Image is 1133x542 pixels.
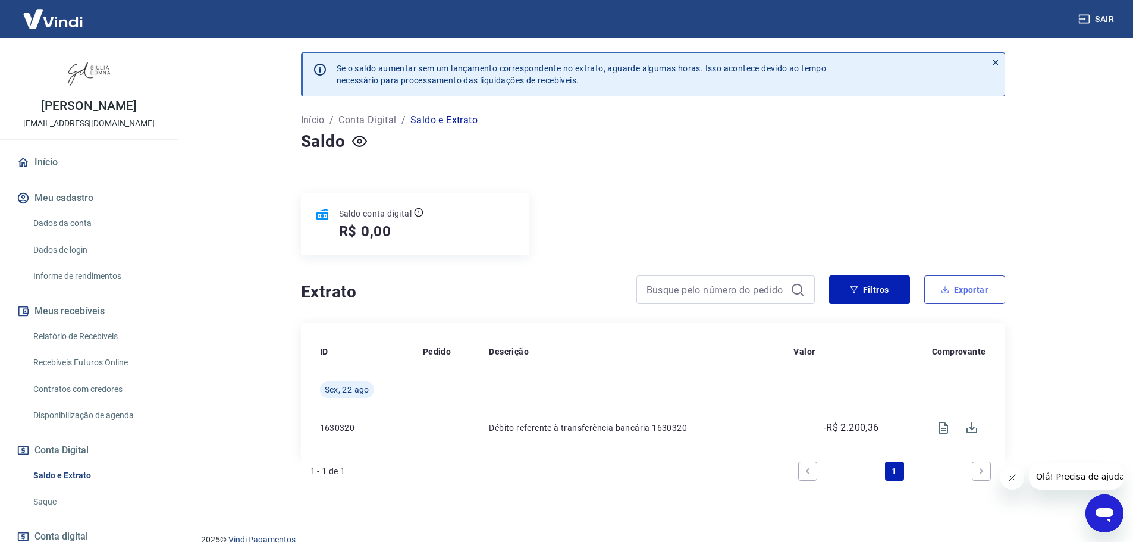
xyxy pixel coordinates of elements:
[489,422,774,434] p: Débito referente à transferência bancária 1630320
[1076,8,1119,30] button: Sair
[29,238,164,262] a: Dados de login
[1000,466,1024,490] iframe: Fechar mensagem
[793,457,996,485] ul: Pagination
[7,8,100,18] span: Olá! Precisa de ajuda?
[29,350,164,375] a: Recebíveis Futuros Online
[301,280,622,304] h4: Extrato
[489,346,529,358] p: Descrição
[301,113,325,127] a: Início
[320,422,404,434] p: 1630320
[423,346,451,358] p: Pedido
[924,275,1005,304] button: Exportar
[646,281,786,299] input: Busque pelo número do pedido
[824,421,879,435] p: -R$ 2.200,36
[793,346,815,358] p: Valor
[65,48,113,95] img: 11efcaa0-b592-4158-bf44-3e3a1f4dab66.jpeg
[14,1,92,37] img: Vindi
[29,377,164,402] a: Contratos com credores
[1085,494,1123,532] iframe: Botão para abrir a janela de mensagens
[29,211,164,236] a: Dados da conta
[310,465,346,477] p: 1 - 1 de 1
[929,413,958,442] span: Visualizar
[23,117,155,130] p: [EMAIL_ADDRESS][DOMAIN_NAME]
[301,130,346,153] h4: Saldo
[325,384,369,396] span: Sex, 22 ago
[958,413,986,442] span: Download
[29,463,164,488] a: Saldo e Extrato
[338,113,396,127] a: Conta Digital
[29,264,164,289] a: Informe de rendimentos
[885,462,904,481] a: Page 1 is your current page
[337,62,827,86] p: Se o saldo aumentar sem um lançamento correspondente no extrato, aguarde algumas horas. Isso acon...
[798,462,817,481] a: Previous page
[339,222,392,241] h5: R$ 0,00
[14,149,164,176] a: Início
[41,100,136,112] p: [PERSON_NAME]
[410,113,478,127] p: Saldo e Extrato
[14,298,164,324] button: Meus recebíveis
[932,346,986,358] p: Comprovante
[329,113,334,127] p: /
[29,490,164,514] a: Saque
[401,113,406,127] p: /
[972,462,991,481] a: Next page
[339,208,412,220] p: Saldo conta digital
[14,437,164,463] button: Conta Digital
[1029,463,1123,490] iframe: Mensagem da empresa
[29,324,164,349] a: Relatório de Recebíveis
[829,275,910,304] button: Filtros
[29,403,164,428] a: Disponibilização de agenda
[320,346,328,358] p: ID
[14,185,164,211] button: Meu cadastro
